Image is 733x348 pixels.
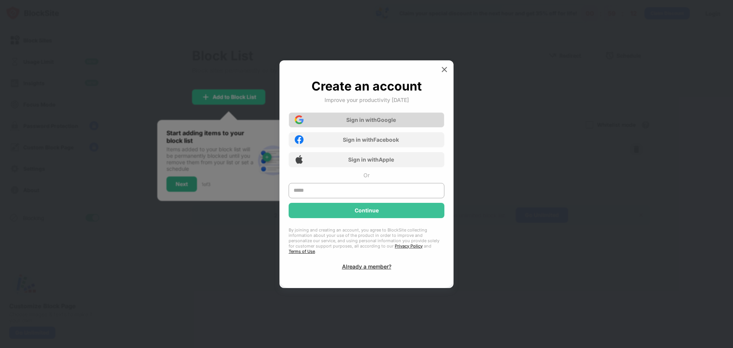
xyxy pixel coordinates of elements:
div: By joining and creating an account, you agree to BlockSite collecting information about your use ... [289,227,444,254]
div: Already a member? [342,263,391,270]
div: Continue [355,207,379,214]
div: Create an account [312,79,422,94]
div: Or [363,172,370,178]
img: facebook-icon.png [295,135,304,144]
div: Improve your productivity [DATE] [325,97,409,103]
div: Sign in with Google [346,117,396,123]
img: google-icon.png [295,115,304,124]
a: Terms of Use [289,249,315,254]
a: Privacy Policy [395,243,423,249]
img: apple-icon.png [295,155,304,164]
div: Sign in with Apple [348,156,394,163]
div: Sign in with Facebook [343,136,399,143]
